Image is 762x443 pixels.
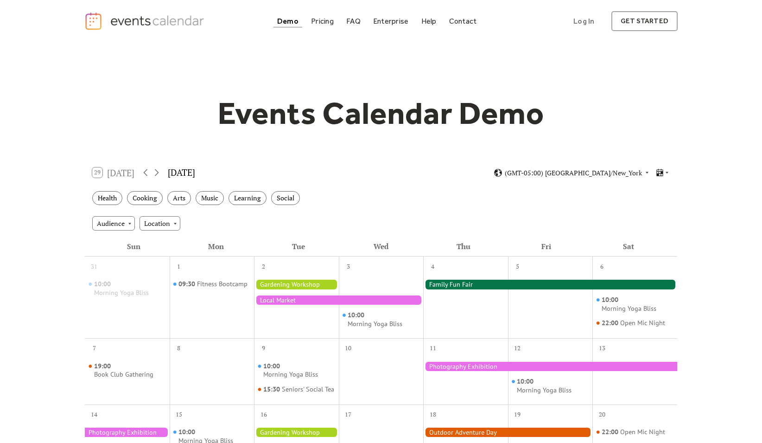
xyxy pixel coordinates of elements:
[277,19,298,24] div: Demo
[564,11,603,31] a: Log In
[346,19,361,24] div: FAQ
[84,12,207,31] a: home
[369,15,412,27] a: Enterprise
[307,15,337,27] a: Pricing
[273,15,302,27] a: Demo
[203,94,559,132] h1: Events Calendar Demo
[311,19,334,24] div: Pricing
[421,19,437,24] div: Help
[373,19,408,24] div: Enterprise
[418,15,440,27] a: Help
[445,15,481,27] a: Contact
[611,11,678,31] a: get started
[343,15,364,27] a: FAQ
[449,19,477,24] div: Contact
